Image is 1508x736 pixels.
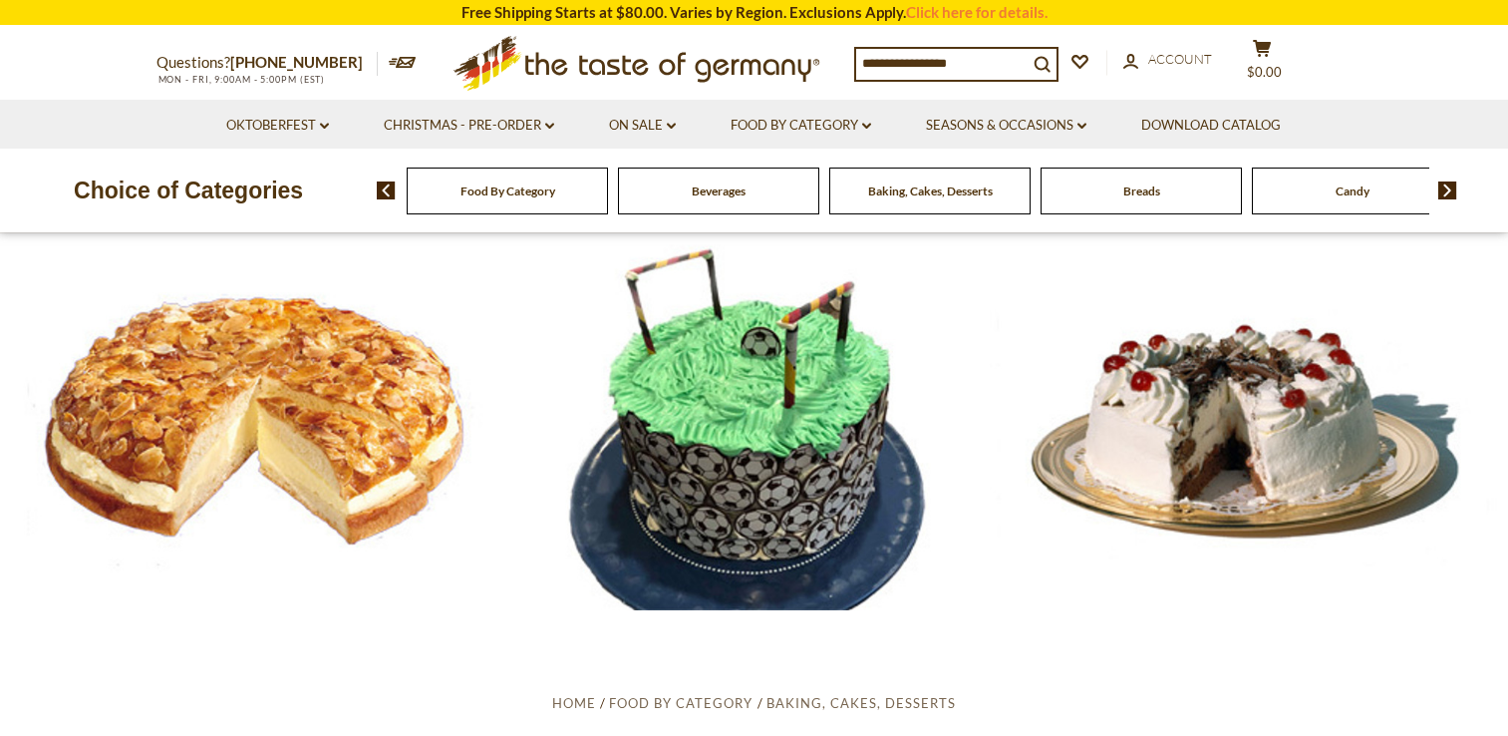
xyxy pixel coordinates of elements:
a: Food By Category [609,695,753,711]
a: Breads [1123,184,1160,198]
a: Food By Category [460,184,555,198]
button: $0.00 [1233,39,1293,89]
img: previous arrow [377,182,396,199]
a: [PHONE_NUMBER] [230,53,363,71]
p: Questions? [156,50,378,76]
a: Candy [1336,184,1369,198]
span: MON - FRI, 9:00AM - 5:00PM (EST) [156,74,326,85]
a: Baking, Cakes, Desserts [766,695,956,711]
a: Food By Category [731,115,871,137]
a: Beverages [692,184,746,198]
span: $0.00 [1247,64,1282,80]
a: Account [1123,49,1212,71]
a: Seasons & Occasions [926,115,1086,137]
a: On Sale [609,115,676,137]
a: Baking, Cakes, Desserts [868,184,993,198]
img: next arrow [1438,182,1457,199]
span: Account [1148,51,1212,67]
a: Christmas - PRE-ORDER [384,115,554,137]
a: Home [552,695,596,711]
a: Download Catalog [1141,115,1281,137]
a: Click here for details. [906,3,1048,21]
a: Oktoberfest [226,115,329,137]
